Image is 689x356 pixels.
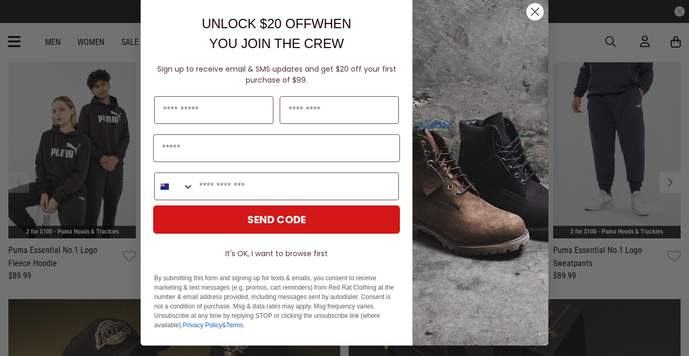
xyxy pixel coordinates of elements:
a: Privacy Policy [183,321,222,329]
button: Open LiveChat chat widget [8,4,40,36]
input: First Name [154,96,273,124]
a: Terms [226,321,243,329]
span: Sign up to receive email & SMS updates and get $20 off your first purchase of $99. [157,64,396,85]
button: SEND CODE [153,205,400,234]
span: WHEN [312,16,351,31]
p: By submitting this form and signing up for texts & emails, you consent to receive marketing & tex... [154,273,399,330]
span: YOU JOIN THE CREW [209,36,344,51]
button: Close dialog [526,3,544,21]
button: Search Countries [155,173,194,200]
img: New Zealand [160,182,169,191]
button: It's OK, I want to browse first [153,244,400,263]
input: Email [153,134,400,162]
span: UNLOCK $20 OFF [202,16,312,31]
